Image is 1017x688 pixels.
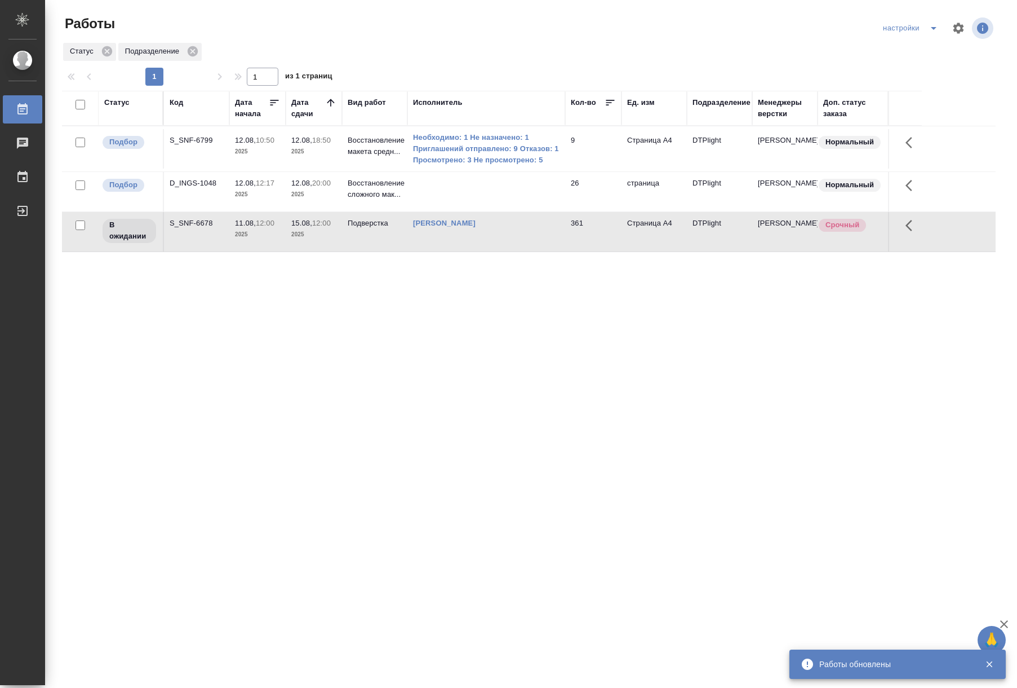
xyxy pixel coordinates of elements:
p: Подразделение [125,46,183,57]
p: 15.08, [291,219,312,227]
p: 10:50 [256,136,274,144]
p: 12.08, [235,179,256,187]
td: 361 [565,212,621,252]
a: Необходимо: 1 Не назначено: 1 Приглашений отправлено: 9 Отказов: 1 Просмотрено: 3 Не просмотрено: 5 [413,132,559,166]
div: Исполнитель назначен, приступать к работе пока рано [101,218,157,244]
span: 🙏 [982,628,1001,652]
span: Работы [62,15,115,33]
p: 2025 [291,189,336,200]
p: 12:00 [256,219,274,227]
p: 12:00 [312,219,331,227]
td: страница [621,172,687,211]
div: split button [880,19,945,37]
div: Доп. статус заказа [823,97,882,120]
p: 18:50 [312,136,331,144]
div: S_SNF-6799 [170,135,224,146]
div: Работы обновлены [819,659,968,670]
button: Здесь прячутся важные кнопки [899,172,926,199]
p: Восстановление сложного мак... [348,178,402,200]
button: Здесь прячутся важные кнопки [899,212,926,239]
td: DTPlight [687,129,752,169]
div: Статус [104,97,130,108]
div: Дата сдачи [291,97,325,120]
div: Дата начала [235,97,269,120]
td: DTPlight [687,212,752,252]
td: Страница А4 [621,129,687,169]
div: D_INGS-1048 [170,178,224,189]
p: Подверстка [348,218,402,229]
div: Можно подбирать исполнителей [101,135,157,150]
p: 12.08, [291,179,312,187]
div: S_SNF-6678 [170,218,224,229]
p: Срочный [825,219,859,231]
p: 2025 [235,146,280,157]
span: Посмотреть информацию [972,17,996,39]
p: [PERSON_NAME] [758,135,812,146]
td: 9 [565,129,621,169]
p: Нормальный [825,136,874,148]
a: [PERSON_NAME] [413,219,476,227]
p: 11.08, [235,219,256,227]
span: из 1 страниц [285,69,332,86]
button: 🙏 [978,626,1006,654]
div: Подразделение [118,43,202,61]
p: 2025 [291,229,336,240]
p: Статус [70,46,97,57]
p: 2025 [235,229,280,240]
p: 2025 [291,146,336,157]
p: В ожидании [109,219,149,242]
td: DTPlight [687,172,752,211]
div: Код [170,97,183,108]
div: Статус [63,43,116,61]
div: Ед. изм [627,97,655,108]
span: Настроить таблицу [945,15,972,42]
p: 12.08, [291,136,312,144]
p: 12.08, [235,136,256,144]
td: Страница А4 [621,212,687,252]
div: Кол-во [571,97,596,108]
p: 2025 [235,189,280,200]
p: [PERSON_NAME] [758,178,812,189]
p: Восстановление макета средн... [348,135,402,157]
p: [PERSON_NAME] [758,218,812,229]
p: 12:17 [256,179,274,187]
td: 26 [565,172,621,211]
p: Подбор [109,136,137,148]
button: Здесь прячутся важные кнопки [899,129,926,156]
div: Подразделение [692,97,750,108]
button: Закрыть [978,659,1001,669]
p: 20:00 [312,179,331,187]
p: Нормальный [825,179,874,191]
p: Подбор [109,179,137,191]
div: Вид работ [348,97,386,108]
div: Исполнитель [413,97,463,108]
div: Можно подбирать исполнителей [101,178,157,193]
div: Менеджеры верстки [758,97,812,120]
